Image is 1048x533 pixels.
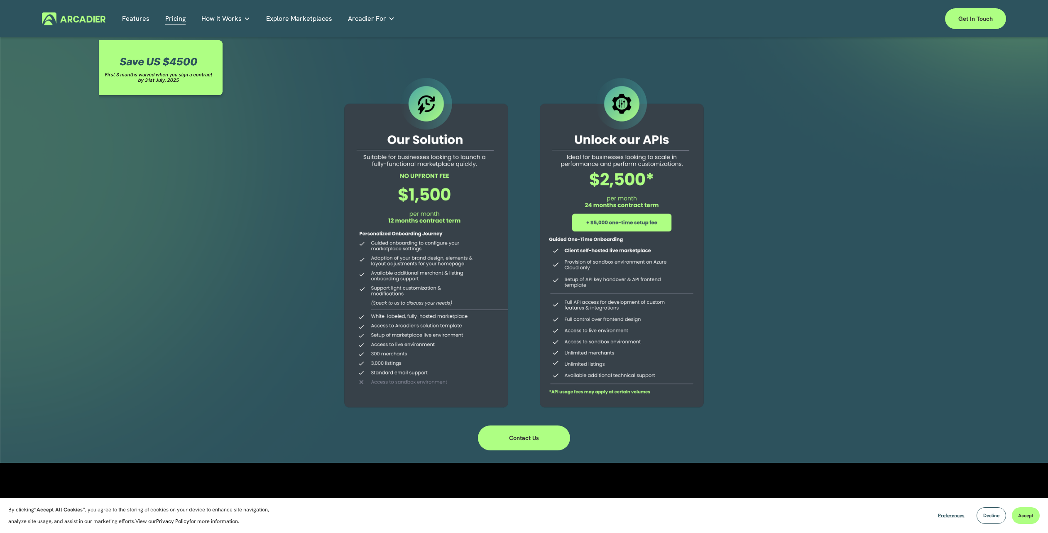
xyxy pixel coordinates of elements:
[201,13,242,24] span: How It Works
[156,518,189,525] a: Privacy Policy
[938,512,965,519] span: Preferences
[165,12,186,25] a: Pricing
[945,8,1006,29] a: Get in touch
[42,12,105,25] img: Arcadier
[266,12,332,25] a: Explore Marketplaces
[983,512,999,519] span: Decline
[1018,512,1033,519] span: Accept
[977,507,1006,524] button: Decline
[348,13,386,24] span: Arcadier For
[34,506,85,513] strong: “Accept All Cookies”
[8,504,278,527] p: By clicking , you agree to the storing of cookies on your device to enhance site navigation, anal...
[201,12,250,25] a: folder dropdown
[932,507,971,524] button: Preferences
[478,425,570,450] a: Contact Us
[1012,507,1040,524] button: Accept
[348,12,395,25] a: folder dropdown
[122,12,149,25] a: Features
